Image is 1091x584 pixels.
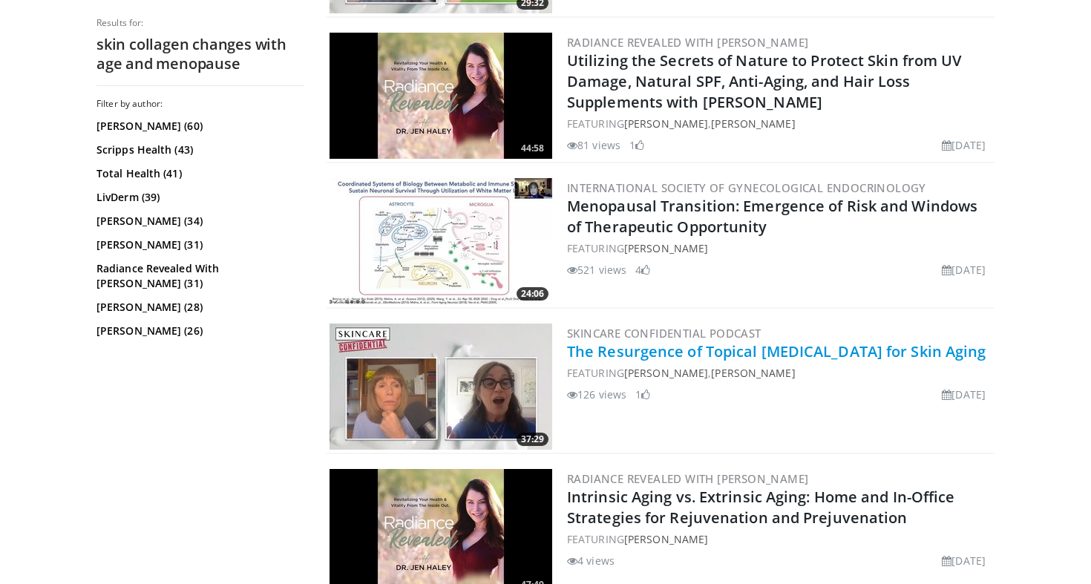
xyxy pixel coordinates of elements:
a: [PERSON_NAME] [624,241,708,255]
a: [PERSON_NAME] (31) [96,237,301,252]
a: Radiance Revealed with [PERSON_NAME] [567,35,808,50]
div: FEATURING [567,531,992,547]
a: [PERSON_NAME] (28) [96,300,301,315]
a: 44:58 [330,33,552,159]
span: 44:58 [517,142,548,155]
a: Radiance Revealed With [PERSON_NAME] (31) [96,261,301,291]
a: [PERSON_NAME] [711,117,795,131]
a: [PERSON_NAME] (34) [96,214,301,229]
li: 1 [635,387,650,402]
img: cc4a2517-4646-46bf-bee9-1e37968b0fc9.300x170_q85_crop-smart_upscale.jpg [330,178,552,304]
li: 4 [635,262,650,278]
a: Skincare Confidential Podcast [567,326,761,341]
div: FEATURING , [567,365,992,381]
a: [PERSON_NAME] [711,366,795,380]
li: [DATE] [942,553,986,568]
a: Total Health (41) [96,166,301,181]
a: [PERSON_NAME] [624,532,708,546]
a: Scripps Health (43) [96,142,301,157]
li: 126 views [567,387,626,402]
p: Results for: [96,17,304,29]
a: LivDerm (39) [96,190,301,205]
li: 4 views [567,553,615,568]
img: a2300086-ce6a-4b10-bd98-7d33351b234d.300x170_q85_crop-smart_upscale.jpg [330,324,552,450]
img: 505d47f5-40ca-4bf3-a77e-0473f24a2a37.300x170_q85_crop-smart_upscale.jpg [330,33,552,159]
li: 81 views [567,137,620,153]
li: [DATE] [942,137,986,153]
h2: skin collagen changes with age and menopause [96,35,304,73]
a: Radiance Revealed with [PERSON_NAME] [567,471,808,486]
a: Utilizing the Secrets of Nature to Protect Skin from UV Damage, Natural SPF, Anti-Aging, and Hair... [567,50,962,112]
li: [DATE] [942,262,986,278]
span: 24:06 [517,287,548,301]
li: 1 [629,137,644,153]
a: [PERSON_NAME] [624,117,708,131]
a: Intrinsic Aging vs. Extrinsic Aging: Home and In-Office Strategies for Rejuvenation and Prejuvena... [567,487,955,528]
a: Menopausal Transition: Emergence of Risk and Windows of Therapeutic Opportunity [567,196,977,237]
a: [PERSON_NAME] (26) [96,324,301,338]
div: FEATURING [567,240,992,256]
div: FEATURING , [567,116,992,131]
a: [PERSON_NAME] (60) [96,119,301,134]
li: [DATE] [942,387,986,402]
a: The Resurgence of Topical [MEDICAL_DATA] for Skin Aging [567,341,986,361]
a: 24:06 [330,178,552,304]
h3: Filter by author: [96,98,304,110]
a: International Society of Gynecological Endocrinology [567,180,926,195]
li: 521 views [567,262,626,278]
a: 37:29 [330,324,552,450]
span: 37:29 [517,433,548,446]
a: [PERSON_NAME] [624,366,708,380]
